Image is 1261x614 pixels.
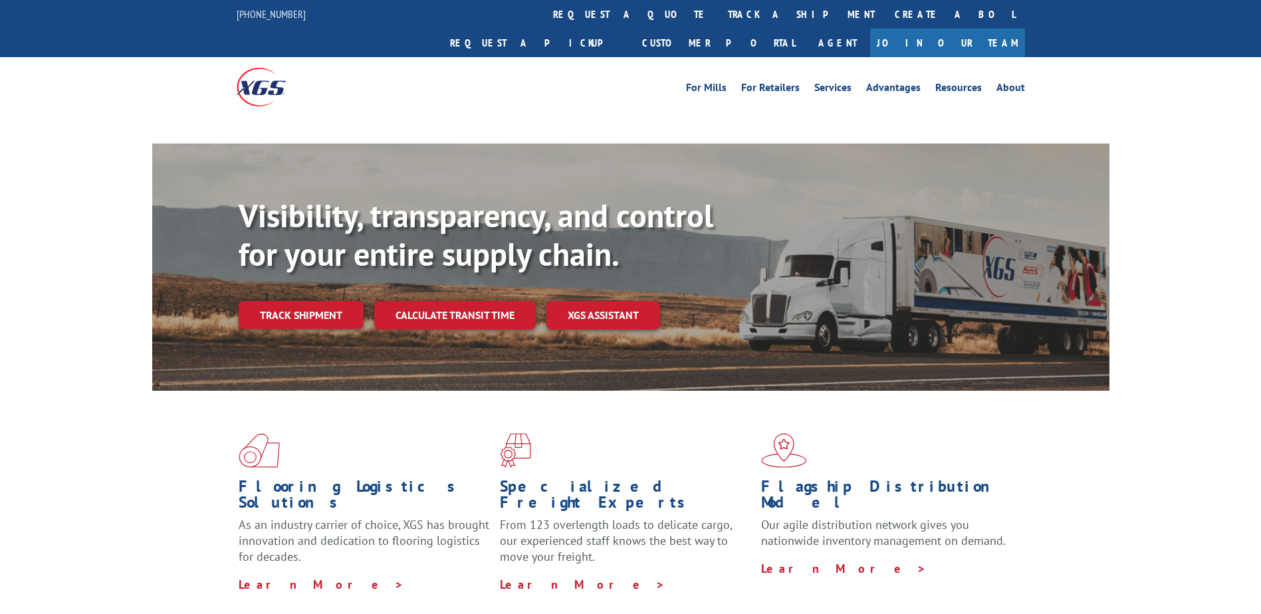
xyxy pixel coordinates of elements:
[632,29,805,57] a: Customer Portal
[761,478,1012,517] h1: Flagship Distribution Model
[239,577,404,592] a: Learn More >
[741,82,800,97] a: For Retailers
[374,301,536,330] a: Calculate transit time
[500,577,665,592] a: Learn More >
[761,561,927,576] a: Learn More >
[546,301,660,330] a: XGS ASSISTANT
[440,29,632,57] a: Request a pickup
[237,7,306,21] a: [PHONE_NUMBER]
[239,301,364,329] a: Track shipment
[500,478,751,517] h1: Specialized Freight Experts
[239,478,490,517] h1: Flooring Logistics Solutions
[761,517,1006,548] span: Our agile distribution network gives you nationwide inventory management on demand.
[239,433,280,468] img: xgs-icon-total-supply-chain-intelligence-red
[866,82,921,97] a: Advantages
[686,82,727,97] a: For Mills
[239,517,489,564] span: As an industry carrier of choice, XGS has brought innovation and dedication to flooring logistics...
[996,82,1025,97] a: About
[761,433,807,468] img: xgs-icon-flagship-distribution-model-red
[814,82,852,97] a: Services
[239,195,713,274] b: Visibility, transparency, and control for your entire supply chain.
[500,517,751,576] p: From 123 overlength loads to delicate cargo, our experienced staff knows the best way to move you...
[500,433,531,468] img: xgs-icon-focused-on-flooring-red
[805,29,870,57] a: Agent
[935,82,982,97] a: Resources
[870,29,1025,57] a: Join Our Team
